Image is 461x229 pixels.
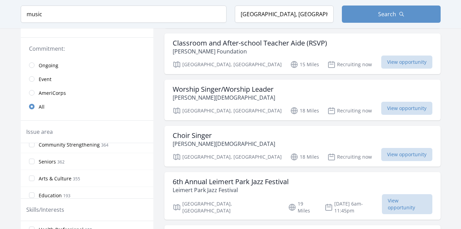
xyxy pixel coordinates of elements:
[327,153,372,161] p: Recruiting now
[342,6,441,23] button: Search
[327,60,372,69] p: Recruiting now
[29,176,35,181] input: Arts & Culture 355
[39,90,66,97] span: AmeriCorps
[327,107,372,115] p: Recruiting now
[382,194,432,214] span: View opportunity
[173,47,327,56] p: [PERSON_NAME] Foundation
[164,80,441,120] a: Worship Singer/Worship Leader [PERSON_NAME][DEMOGRAPHIC_DATA] [GEOGRAPHIC_DATA], [GEOGRAPHIC_DATA...
[29,142,35,147] input: Community Strengthening 364
[288,200,316,214] p: 19 Miles
[29,44,145,53] legend: Commitment:
[381,148,432,161] span: View opportunity
[21,100,153,113] a: All
[381,56,432,69] span: View opportunity
[26,128,53,136] legend: Issue area
[173,200,280,214] p: [GEOGRAPHIC_DATA], [GEOGRAPHIC_DATA]
[173,107,282,115] p: [GEOGRAPHIC_DATA], [GEOGRAPHIC_DATA]
[325,200,382,214] p: [DATE] 6am-11:45pm
[39,158,56,165] span: Seniors
[73,176,80,182] span: 355
[39,175,71,182] span: Arts & Culture
[381,102,432,115] span: View opportunity
[39,141,100,148] span: Community Strengthening
[26,206,64,214] legend: Skills/Interests
[173,39,327,47] h3: Classroom and After-school Teacher Aide (RSVP)
[173,178,289,186] h3: 6th Annual Leimert Park Jazz Festival
[21,6,227,23] input: Keyword
[21,86,153,100] a: AmeriCorps
[173,85,275,93] h3: Worship Singer/Worship Leader
[21,72,153,86] a: Event
[29,159,35,164] input: Seniors 362
[164,126,441,167] a: Choir Singer [PERSON_NAME][DEMOGRAPHIC_DATA] [GEOGRAPHIC_DATA], [GEOGRAPHIC_DATA] 18 Miles Recrui...
[378,10,396,18] span: Search
[29,192,35,198] input: Education 193
[173,186,289,194] p: Leimert Park Jazz Festival
[39,76,51,83] span: Event
[290,107,319,115] p: 18 Miles
[173,93,275,102] p: [PERSON_NAME][DEMOGRAPHIC_DATA]
[173,131,275,140] h3: Choir Singer
[173,60,282,69] p: [GEOGRAPHIC_DATA], [GEOGRAPHIC_DATA]
[235,6,334,23] input: Location
[290,153,319,161] p: 18 Miles
[63,193,70,199] span: 193
[57,159,65,165] span: 362
[173,140,275,148] p: [PERSON_NAME][DEMOGRAPHIC_DATA]
[164,172,441,220] a: 6th Annual Leimert Park Jazz Festival Leimert Park Jazz Festival [GEOGRAPHIC_DATA], [GEOGRAPHIC_D...
[21,58,153,72] a: Ongoing
[164,33,441,74] a: Classroom and After-school Teacher Aide (RSVP) [PERSON_NAME] Foundation [GEOGRAPHIC_DATA], [GEOGR...
[101,142,108,148] span: 364
[290,60,319,69] p: 15 Miles
[39,192,62,199] span: Education
[39,62,58,69] span: Ongoing
[39,103,45,110] span: All
[173,153,282,161] p: [GEOGRAPHIC_DATA], [GEOGRAPHIC_DATA]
